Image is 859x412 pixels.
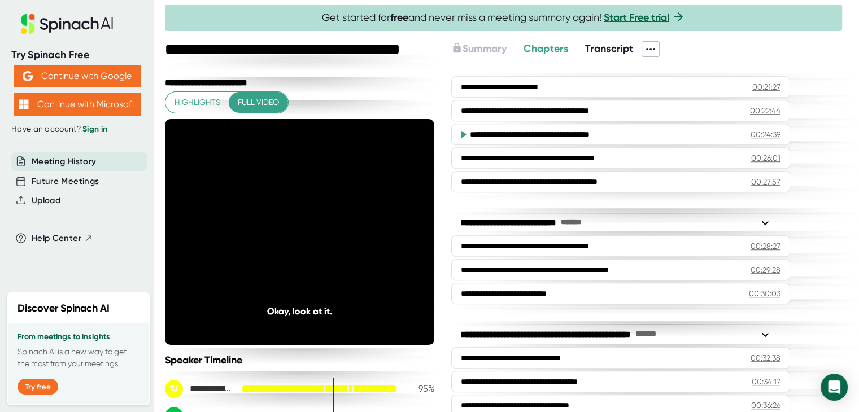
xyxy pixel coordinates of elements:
span: Full video [238,95,279,109]
span: Get started for and never miss a meeting summary again! [322,11,685,24]
div: TJ [165,380,183,398]
button: Transcript [585,41,634,56]
div: 00:29:28 [751,264,780,275]
div: 00:32:38 [751,352,780,363]
div: 00:21:27 [752,81,780,93]
b: free [390,11,408,24]
div: Speaker Timeline [165,354,434,366]
button: Highlights [165,92,229,113]
div: 00:28:27 [751,240,780,252]
div: 00:30:03 [749,288,780,299]
div: Okay, look at it. [192,306,407,317]
button: Upload [32,194,60,207]
a: Sign in [82,124,107,134]
button: Continue with Google [14,65,141,87]
a: Start Free trial [604,11,669,24]
div: 00:22:44 [750,105,780,116]
span: Help Center [32,232,81,245]
button: Meeting History [32,155,96,168]
div: Treyvontae Jones [165,380,233,398]
button: Continue with Microsoft [14,93,141,116]
button: Full video [229,92,288,113]
button: Try free [18,379,58,395]
div: Open Intercom Messenger [821,374,848,401]
div: 00:36:26 [751,400,780,411]
span: Highlights [175,95,220,109]
div: Upgrade to access [451,41,524,57]
span: Transcript [585,42,634,55]
button: Chapters [524,41,568,56]
div: 00:27:57 [751,176,780,187]
button: Future Meetings [32,175,99,188]
span: Chapters [524,42,568,55]
div: 00:24:39 [751,129,780,140]
div: 95 % [406,383,434,394]
div: 00:26:01 [751,152,780,164]
button: Help Center [32,232,93,245]
div: Have an account? [11,124,142,134]
button: Summary [451,41,507,56]
div: 00:34:17 [752,376,780,387]
span: Summary [463,42,507,55]
p: Spinach AI is a new way to get the most from your meetings [18,346,139,370]
h2: Discover Spinach AI [18,301,110,316]
div: Try Spinach Free [11,49,142,62]
img: Aehbyd4JwY73AAAAAElFTkSuQmCC [23,71,33,81]
h3: From meetings to insights [18,332,139,341]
